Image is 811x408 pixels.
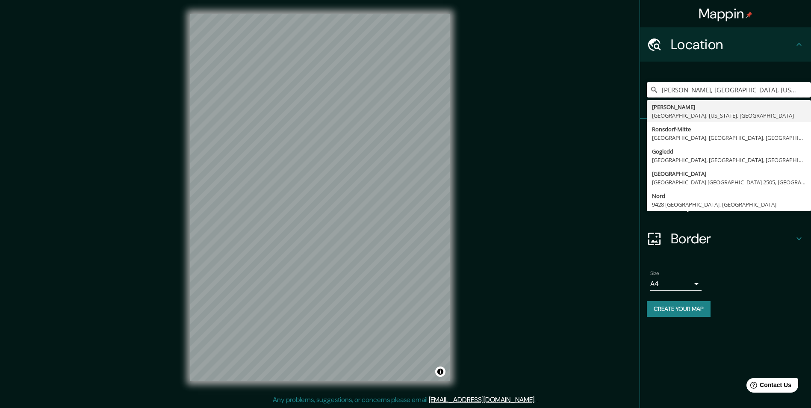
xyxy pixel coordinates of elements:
label: Size [650,270,659,277]
div: [GEOGRAPHIC_DATA] [GEOGRAPHIC_DATA] 2505, [GEOGRAPHIC_DATA] [652,178,806,186]
div: Nord [652,192,806,200]
button: Create your map [647,301,711,317]
div: Layout [640,187,811,222]
div: Ronsdorf-Mitte [652,125,806,133]
div: Pins [640,119,811,153]
div: 9428 [GEOGRAPHIC_DATA], [GEOGRAPHIC_DATA] [652,200,806,209]
p: Any problems, suggestions, or concerns please email . [273,395,536,405]
div: [PERSON_NAME] [652,103,806,111]
div: [GEOGRAPHIC_DATA], [US_STATE], [GEOGRAPHIC_DATA] [652,111,806,120]
div: . [537,395,539,405]
input: Pick your city or area [647,82,811,98]
div: . [536,395,537,405]
button: Toggle attribution [435,367,445,377]
h4: Location [671,36,794,53]
div: [GEOGRAPHIC_DATA], [GEOGRAPHIC_DATA], [GEOGRAPHIC_DATA] [652,156,806,164]
div: [GEOGRAPHIC_DATA] [652,169,806,178]
div: Location [640,27,811,62]
div: Gogledd [652,147,806,156]
img: pin-icon.png [746,12,752,18]
div: A4 [650,277,702,291]
div: Border [640,222,811,256]
h4: Border [671,230,794,247]
canvas: Map [190,14,450,381]
div: [GEOGRAPHIC_DATA], [GEOGRAPHIC_DATA], [GEOGRAPHIC_DATA] [652,133,806,142]
iframe: Help widget launcher [735,375,802,399]
a: [EMAIL_ADDRESS][DOMAIN_NAME] [429,395,534,404]
div: Style [640,153,811,187]
h4: Mappin [699,5,753,22]
h4: Layout [671,196,794,213]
